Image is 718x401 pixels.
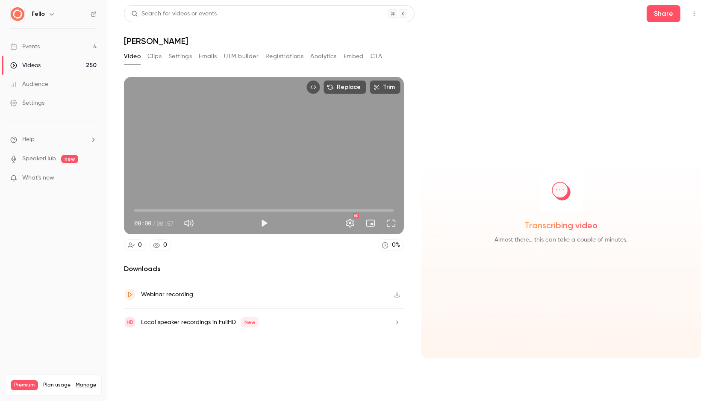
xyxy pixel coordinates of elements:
[180,215,197,232] button: Mute
[168,50,192,63] button: Settings
[124,264,404,274] h2: Downloads
[10,135,97,144] li: help-dropdown-opener
[10,99,44,107] div: Settings
[86,174,97,182] iframe: Noticeable Trigger
[22,135,35,144] span: Help
[11,7,24,21] img: Fello
[224,50,259,63] button: UTM builder
[392,241,400,250] div: 0 %
[370,80,400,94] button: Trim
[152,219,156,228] span: /
[134,219,174,228] div: 00:00
[32,10,45,18] h6: Fello
[156,219,174,228] span: 00:57
[362,215,379,232] button: Turn on miniplayer
[124,239,146,251] a: 0
[256,215,273,232] button: Play
[163,241,167,250] div: 0
[353,213,359,218] div: HD
[124,36,701,46] h1: [PERSON_NAME]
[306,80,320,94] button: Embed video
[141,317,259,327] div: Local speaker recordings in FullHD
[22,154,56,163] a: SpeakerHub
[149,239,171,251] a: 0
[687,7,701,21] button: Top Bar Actions
[524,219,597,231] span: Transcribing video
[647,5,680,22] button: Share
[43,382,71,389] span: Plan usage
[10,80,48,88] div: Audience
[344,50,364,63] button: Embed
[371,50,382,63] button: CTA
[265,50,303,63] button: Registrations
[10,61,41,70] div: Videos
[134,219,151,228] span: 00:00
[141,289,193,300] div: Webinar recording
[494,235,627,245] span: Almost there… this can take a couple of minutes.
[324,80,366,94] button: Replace
[124,50,141,63] button: Video
[199,50,217,63] button: Emails
[241,317,259,327] span: New
[310,50,337,63] button: Analytics
[61,155,78,163] span: new
[76,382,96,389] a: Manage
[378,239,404,251] a: 0%
[138,241,142,250] div: 0
[131,9,217,18] div: Search for videos or events
[10,42,40,51] div: Events
[147,50,162,63] button: Clips
[22,174,54,183] span: What's new
[341,215,359,232] button: Settings
[11,380,38,390] span: Premium
[383,215,400,232] button: Full screen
